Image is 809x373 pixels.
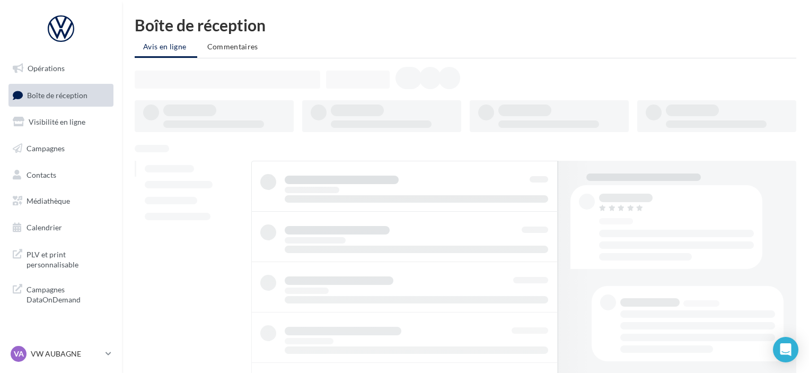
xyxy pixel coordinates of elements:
[135,17,796,33] div: Boîte de réception
[27,144,65,153] span: Campagnes
[6,84,116,107] a: Boîte de réception
[27,90,87,99] span: Boîte de réception
[6,243,116,274] a: PLV et print personnalisable
[27,247,109,270] span: PLV et print personnalisable
[14,349,24,359] span: VA
[27,196,70,205] span: Médiathèque
[6,190,116,212] a: Médiathèque
[29,117,85,126] span: Visibilité en ligne
[28,64,65,73] span: Opérations
[31,349,101,359] p: VW AUBAGNE
[6,137,116,160] a: Campagnes
[27,223,62,232] span: Calendrier
[207,42,258,51] span: Commentaires
[6,164,116,186] a: Contacts
[6,111,116,133] a: Visibilité en ligne
[6,278,116,309] a: Campagnes DataOnDemand
[27,170,56,179] span: Contacts
[27,282,109,305] span: Campagnes DataOnDemand
[6,216,116,239] a: Calendrier
[773,337,798,362] div: Open Intercom Messenger
[8,344,113,364] a: VA VW AUBAGNE
[6,57,116,80] a: Opérations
